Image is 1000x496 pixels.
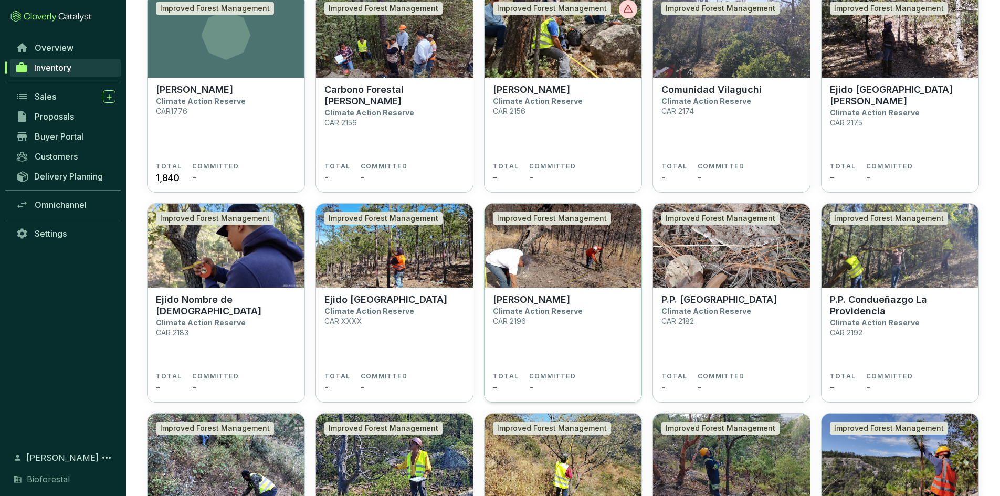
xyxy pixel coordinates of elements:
p: Climate Action Reserve [493,307,583,315]
span: - [698,381,702,395]
span: - [156,381,160,395]
div: Improved Forest Management [156,422,274,435]
a: Ejido VilaguchiImproved Forest Management[PERSON_NAME]Climate Action ReserveCAR 2196TOTAL-COMMITTED- [484,203,642,403]
span: Delivery Planning [34,171,103,182]
span: - [830,171,834,185]
span: - [493,171,497,185]
span: Buyer Portal [35,131,83,142]
p: Carbono Forestal [PERSON_NAME] [324,84,465,107]
span: Inventory [34,62,71,73]
p: CAR 2196 [493,316,526,325]
p: CAR 2183 [156,328,188,337]
a: Customers [10,147,121,165]
span: TOTAL [661,162,687,171]
span: COMMITTED [529,162,576,171]
p: Climate Action Reserve [661,97,751,105]
span: - [361,171,365,185]
span: - [192,381,196,395]
span: TOTAL [156,162,182,171]
div: Improved Forest Management [324,422,443,435]
p: CAR 2182 [661,316,694,325]
p: Ejido Nombre de [DEMOGRAPHIC_DATA] [156,294,296,317]
a: Delivery Planning [10,167,121,185]
p: Climate Action Reserve [493,97,583,105]
span: TOTAL [324,372,350,381]
span: - [661,171,666,185]
a: Inventory [10,59,121,77]
span: Settings [35,228,67,239]
span: - [529,381,533,395]
p: P.P. [GEOGRAPHIC_DATA] [661,294,777,305]
div: Improved Forest Management [661,422,780,435]
span: COMMITTED [192,162,239,171]
span: COMMITTED [529,372,576,381]
div: Improved Forest Management [324,2,443,15]
div: Improved Forest Management [830,422,948,435]
div: Improved Forest Management [493,422,611,435]
img: Ejido Rancho Sehue [316,204,473,288]
span: - [866,171,870,185]
p: Climate Action Reserve [661,307,751,315]
span: TOTAL [324,162,350,171]
span: COMMITTED [361,372,407,381]
span: TOTAL [493,162,519,171]
span: TOTAL [156,372,182,381]
span: COMMITTED [866,372,913,381]
p: CAR XXXX [324,316,362,325]
span: TOTAL [830,372,856,381]
p: CAR 2156 [324,118,357,127]
a: Ejido Nombre de DiosImproved Forest ManagementEjido Nombre de [DEMOGRAPHIC_DATA]Climate Action Re... [147,203,305,403]
p: Climate Action Reserve [830,108,920,117]
p: Climate Action Reserve [324,108,414,117]
p: Climate Action Reserve [156,97,246,105]
a: Ejido Rancho SehueImproved Forest ManagementEjido [GEOGRAPHIC_DATA]Climate Action ReserveCAR XXXX... [315,203,473,403]
img: P.P. El Durazno [653,204,810,288]
span: Customers [35,151,78,162]
span: Proposals [35,111,74,122]
div: Improved Forest Management [156,212,274,225]
div: Improved Forest Management [830,2,948,15]
a: P.P. Condueñazgo La ProvidenciaImproved Forest ManagementP.P. Condueñazgo La ProvidenciaClimate A... [821,203,979,403]
p: CAR 2192 [830,328,862,337]
span: COMMITTED [698,372,744,381]
span: TOTAL [830,162,856,171]
span: COMMITTED [361,162,407,171]
span: - [661,381,666,395]
span: - [830,381,834,395]
span: Sales [35,91,56,102]
p: Ejido [GEOGRAPHIC_DATA][PERSON_NAME] [830,84,970,107]
p: CAR 2156 [493,107,525,115]
span: - [192,171,196,185]
a: Buyer Portal [10,128,121,145]
p: [PERSON_NAME] [156,84,233,96]
p: Climate Action Reserve [324,307,414,315]
span: [PERSON_NAME] [26,451,99,464]
span: - [324,171,329,185]
p: CAR 2175 [830,118,862,127]
span: TOTAL [661,372,687,381]
a: Proposals [10,108,121,125]
img: P.P. Condueñazgo La Providencia [822,204,978,288]
p: P.P. Condueñazgo La Providencia [830,294,970,317]
span: - [866,381,870,395]
div: Improved Forest Management [493,212,611,225]
a: P.P. El DuraznoImproved Forest ManagementP.P. [GEOGRAPHIC_DATA]Climate Action ReserveCAR 2182TOTA... [652,203,810,403]
p: Comunidad Vilaguchi [661,84,762,96]
span: TOTAL [493,372,519,381]
span: - [324,381,329,395]
span: Overview [35,43,73,53]
span: - [529,171,533,185]
div: Improved Forest Management [661,212,780,225]
div: Improved Forest Management [661,2,780,15]
p: [PERSON_NAME] [493,294,570,305]
a: Sales [10,88,121,105]
a: Omnichannel [10,196,121,214]
span: COMMITTED [192,372,239,381]
a: Settings [10,225,121,242]
span: 1,840 [156,171,180,185]
div: Improved Forest Management [156,2,274,15]
img: Ejido Vilaguchi [485,204,641,288]
span: COMMITTED [866,162,913,171]
p: CAR 2174 [661,107,694,115]
span: - [698,171,702,185]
